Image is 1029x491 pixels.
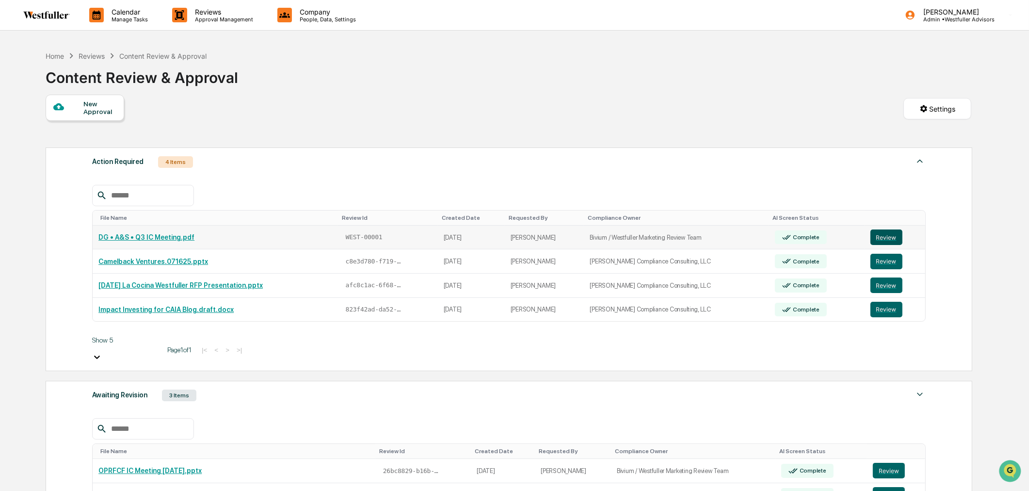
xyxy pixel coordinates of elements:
[80,158,84,166] span: •
[292,16,361,23] p: People, Data, Settings
[539,448,607,455] div: Toggle SortBy
[346,258,404,265] span: c8e3d780-f719-41d7-84c3-a659409448a4
[83,100,116,115] div: New Approval
[100,448,371,455] div: Toggle SortBy
[438,226,505,250] td: [DATE]
[10,199,17,207] div: 🖐️
[10,74,27,92] img: 1746055101610-c473b297-6a78-478c-a979-82029cc54cd1
[234,346,245,354] button: >|
[342,214,434,221] div: Toggle SortBy
[119,52,207,60] div: Content Review & Approval
[98,258,208,265] a: Camelback Ventures.071625.pptx
[438,274,505,298] td: [DATE]
[165,77,177,89] button: Start new chat
[68,240,117,248] a: Powered byPylon
[870,229,902,245] button: Review
[873,463,919,478] a: Review
[158,156,193,168] div: 4 Items
[92,336,160,344] div: Show 5
[791,306,820,313] div: Complete
[870,229,919,245] a: Review
[80,198,120,208] span: Attestations
[100,214,334,221] div: Toggle SortBy
[44,74,159,84] div: Start new chat
[211,346,221,354] button: <
[30,158,79,166] span: [PERSON_NAME]
[505,274,584,298] td: [PERSON_NAME]
[588,214,765,221] div: Toggle SortBy
[104,16,153,23] p: Manage Tasks
[30,132,79,140] span: [PERSON_NAME]
[509,214,580,221] div: Toggle SortBy
[914,155,926,167] img: caret
[150,106,177,117] button: See all
[346,233,383,241] span: WEST-00001
[505,298,584,322] td: [PERSON_NAME]
[10,123,25,138] img: Rachel Stanley
[791,282,820,289] div: Complete
[20,74,38,92] img: 8933085812038_c878075ebb4cc5468115_72.jpg
[80,132,84,140] span: •
[916,16,995,23] p: Admin • Westfuller Advisors
[346,281,404,289] span: afc8c1ac-6f68-4627-999b-d97b3a6d8081
[223,346,232,354] button: >
[998,459,1024,485] iframe: Open customer support
[104,8,153,16] p: Calendar
[70,199,78,207] div: 🗄️
[873,463,905,478] button: Review
[79,52,105,60] div: Reviews
[438,298,505,322] td: [DATE]
[199,346,210,354] button: |<
[187,16,258,23] p: Approval Management
[346,306,404,313] span: 823f42ad-da52-427a-bdfe-d3b490ef0764
[46,52,64,60] div: Home
[98,281,263,289] a: [DATE] La Cocina Westfuller RFP Presentation.pptx
[779,448,863,455] div: Toggle SortBy
[471,459,535,483] td: [DATE]
[98,233,194,241] a: DG • A&S • Q3 IC Meeting.pdf
[903,98,971,119] button: Settings
[10,149,25,164] img: Rachel Stanley
[505,249,584,274] td: [PERSON_NAME]
[584,298,769,322] td: [PERSON_NAME] Compliance Consulting, LLC
[162,390,196,401] div: 3 Items
[914,389,926,400] img: caret
[19,198,63,208] span: Preclearance
[535,459,611,483] td: [PERSON_NAME]
[870,278,902,293] button: Review
[442,214,501,221] div: Toggle SortBy
[92,155,144,168] div: Action Required
[870,302,919,317] a: Review
[23,11,70,19] img: logo
[505,226,584,250] td: [PERSON_NAME]
[438,249,505,274] td: [DATE]
[870,254,902,269] button: Review
[872,214,921,221] div: Toggle SortBy
[611,459,775,483] td: Bivium / Westfuller Marketing Review Team
[584,226,769,250] td: Bivium / Westfuller Marketing Review Team
[615,448,772,455] div: Toggle SortBy
[187,8,258,16] p: Reviews
[46,61,238,86] div: Content Review & Approval
[773,214,861,221] div: Toggle SortBy
[383,467,441,475] span: 26bc8829-b16b-4363-a224-b3a9a7c40805
[584,249,769,274] td: [PERSON_NAME] Compliance Consulting, LLC
[167,346,192,354] span: Page 1 of 1
[10,20,177,36] p: How can we help?
[584,274,769,298] td: [PERSON_NAME] Compliance Consulting, LLC
[292,8,361,16] p: Company
[19,217,61,227] span: Data Lookup
[66,195,124,212] a: 🗄️Attestations
[96,241,117,248] span: Pylon
[875,448,921,455] div: Toggle SortBy
[791,258,820,265] div: Complete
[870,302,902,317] button: Review
[92,389,147,401] div: Awaiting Revision
[10,218,17,226] div: 🔎
[791,234,820,241] div: Complete
[86,132,106,140] span: [DATE]
[379,448,467,455] div: Toggle SortBy
[6,195,66,212] a: 🖐️Preclearance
